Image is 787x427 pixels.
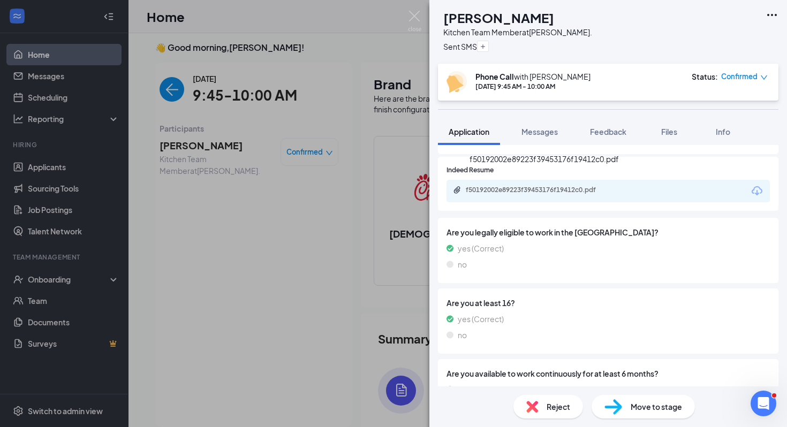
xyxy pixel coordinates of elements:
[661,127,677,136] span: Files
[447,165,494,176] span: Indeed Resume
[766,9,778,21] svg: Ellipses
[721,71,758,82] span: Confirmed
[443,27,592,37] div: Kitchen Team Member at [PERSON_NAME].
[447,226,770,238] span: Are you legally eligible to work in the [GEOGRAPHIC_DATA]?
[447,297,770,309] span: Are you at least 16?
[590,127,626,136] span: Feedback
[751,185,763,197] svg: Download
[458,258,467,270] span: no
[521,127,558,136] span: Messages
[547,401,570,413] span: Reject
[475,72,514,81] b: Phone Call
[458,384,504,395] span: yes (Correct)
[443,42,477,51] span: Sent SMS
[475,82,591,91] div: [DATE] 9:45 AM - 10:00 AM
[449,127,489,136] span: Application
[458,313,504,325] span: yes (Correct)
[692,71,718,82] div: Status :
[480,43,486,50] svg: Plus
[458,242,504,254] span: yes (Correct)
[760,74,768,81] span: down
[443,9,554,27] h1: [PERSON_NAME]
[453,186,461,194] svg: Paperclip
[477,41,489,52] button: Plus
[453,186,626,196] a: Paperclipf50192002e89223f39453176f19412c0.pdf
[470,153,619,165] div: f50192002e89223f39453176f19412c0.pdf
[631,401,682,413] span: Move to stage
[466,186,616,194] div: f50192002e89223f39453176f19412c0.pdf
[447,368,770,379] span: Are you available to work continuously for at least 6 months?
[475,71,591,82] div: with [PERSON_NAME]
[458,329,467,341] span: no
[716,127,730,136] span: Info
[751,391,776,416] iframe: Intercom live chat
